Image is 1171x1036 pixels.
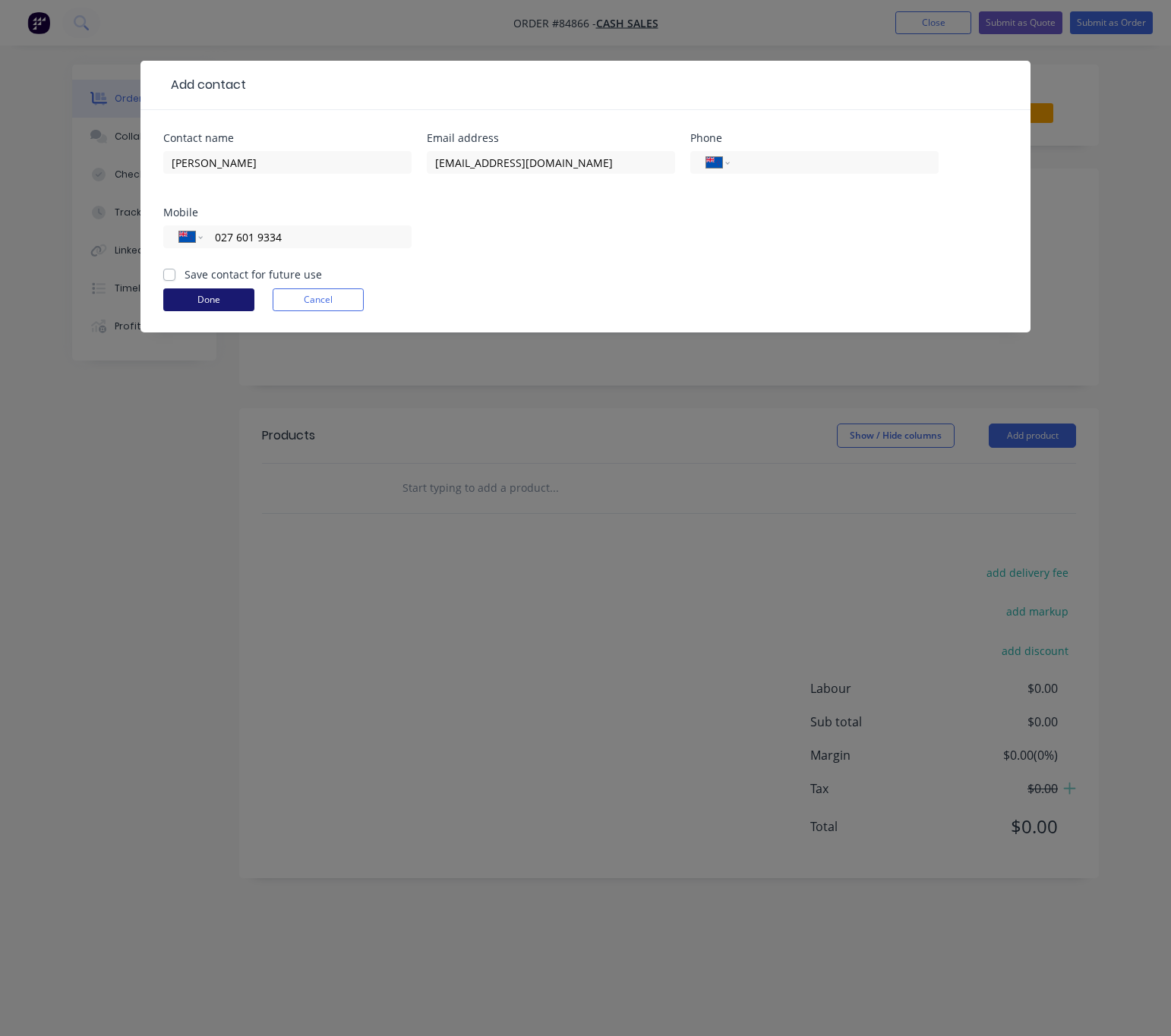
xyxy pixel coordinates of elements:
div: Phone [690,133,939,143]
div: Add contact [163,76,246,94]
div: Mobile [163,207,412,218]
div: Contact name [163,133,412,143]
label: Save contact for future use [185,266,322,282]
button: Done [163,288,254,311]
button: Cancel [273,288,364,311]
div: Email address [427,133,675,143]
